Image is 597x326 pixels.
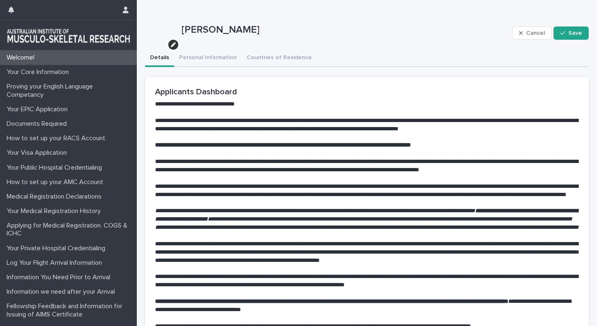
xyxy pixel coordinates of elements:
[3,120,73,128] p: Documents Required
[7,27,130,43] img: 1xcjEmqDTcmQhduivVBy
[3,273,117,281] p: Information You Need Prior to Arrival
[145,50,174,67] button: Details
[3,244,112,252] p: Your Private Hospital Credentialing
[3,83,137,98] p: Proving your English Language Competancy
[3,288,121,296] p: Information we need after your Arrival
[182,24,509,36] p: [PERSON_NAME]
[242,50,317,67] button: Countries of Residence
[155,87,579,97] h2: Applicants Dashboard
[3,207,107,215] p: Your Medical Registration History
[3,68,75,76] p: Your Core Information
[3,178,110,186] p: How to set up your AMC Account
[3,105,74,113] p: Your EPIC Application
[3,259,109,267] p: Log Your Flight Arrival Information
[3,54,41,62] p: Welcome!
[3,302,137,318] p: Fellowship Feedback and Information for Issuing of AIMS Certificate
[3,134,112,142] p: How to set up your RACS Account
[174,50,242,67] button: Personal Information
[3,164,109,172] p: Your Public Hospital Credentialing
[553,26,589,40] button: Save
[512,26,552,40] button: Cancel
[3,222,137,237] p: Applying for Medical Registration. COGS & ICHC
[526,30,545,36] span: Cancel
[3,149,73,157] p: Your Visa Application
[568,30,582,36] span: Save
[3,193,108,201] p: Medical Registration Declarations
